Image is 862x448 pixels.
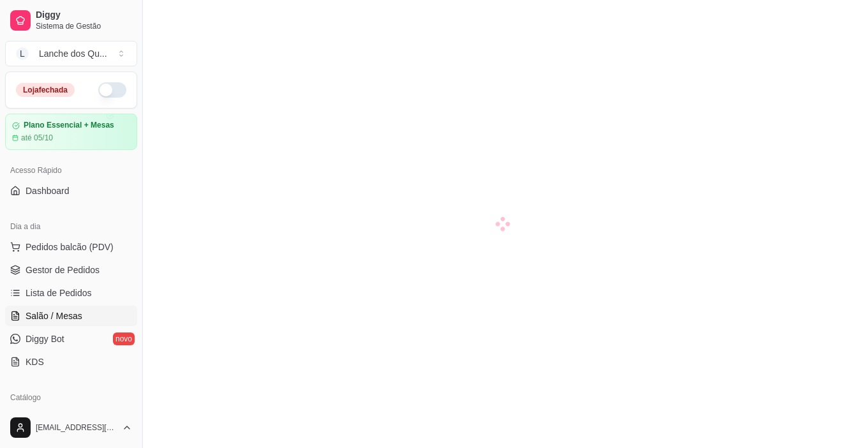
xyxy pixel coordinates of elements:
a: Diggy Botnovo [5,329,137,349]
span: L [16,47,29,60]
span: Salão / Mesas [26,310,82,322]
span: Dashboard [26,184,70,197]
div: Lanche dos Qu ... [39,47,107,60]
a: DiggySistema de Gestão [5,5,137,36]
div: Loja fechada [16,83,75,97]
article: Plano Essencial + Mesas [24,121,114,130]
a: KDS [5,352,137,372]
span: KDS [26,355,44,368]
span: Diggy Bot [26,332,64,345]
div: Acesso Rápido [5,160,137,181]
a: Salão / Mesas [5,306,137,326]
span: Sistema de Gestão [36,21,132,31]
a: Lista de Pedidos [5,283,137,303]
a: Dashboard [5,181,137,201]
span: Pedidos balcão (PDV) [26,241,114,253]
button: [EMAIL_ADDRESS][DOMAIN_NAME] [5,412,137,443]
button: Select a team [5,41,137,66]
a: Plano Essencial + Mesasaté 05/10 [5,114,137,150]
article: até 05/10 [21,133,53,143]
button: Alterar Status [98,82,126,98]
a: Gestor de Pedidos [5,260,137,280]
span: [EMAIL_ADDRESS][DOMAIN_NAME] [36,422,117,433]
button: Pedidos balcão (PDV) [5,237,137,257]
div: Dia a dia [5,216,137,237]
span: Lista de Pedidos [26,287,92,299]
div: Catálogo [5,387,137,408]
span: Gestor de Pedidos [26,264,100,276]
span: Diggy [36,10,132,21]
